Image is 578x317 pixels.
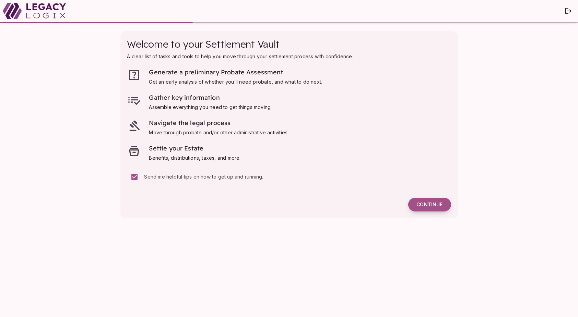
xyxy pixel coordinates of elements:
[127,53,353,59] span: A clear list of tasks and tools to help you move through your settlement process with confidence.
[127,38,280,50] span: Welcome to your Settlement Vault
[149,119,231,127] span: Navigate the legal process
[149,79,322,85] span: Get an early analysis of whether you’ll need probate, and what to do next.
[408,198,451,211] button: Continue
[149,94,220,101] span: Gather key information
[149,68,283,76] span: Generate a preliminary Probate Assessment
[149,130,289,135] span: Move through probate and/or other administrative activities.
[149,104,272,110] span: Assemble everything you need to get things moving.
[416,202,443,208] span: Continue
[149,144,204,152] span: Settle your Estate
[149,155,241,161] span: Benefits, distributions, taxes, and more.
[144,174,263,180] span: Send me helpful tips on how to get up and running.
